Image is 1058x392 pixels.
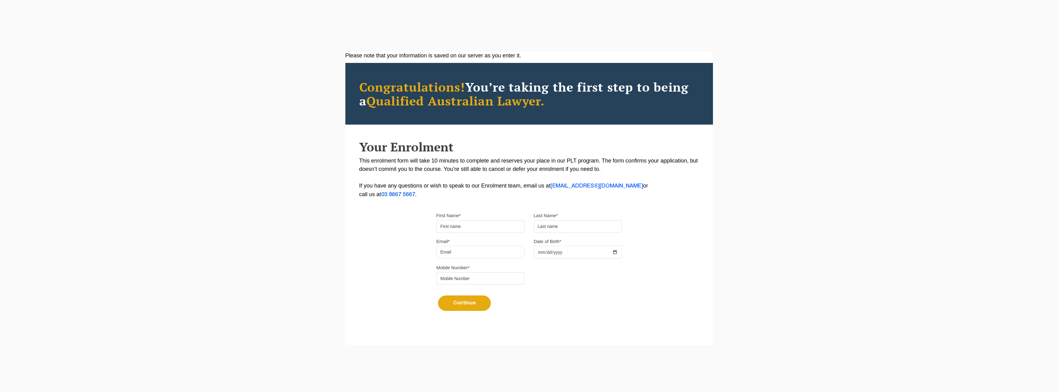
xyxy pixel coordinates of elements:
span: Qualified Australian Lawyer. [366,93,545,109]
label: Last Name* [534,213,558,219]
label: Email* [436,238,450,245]
input: Email [436,246,525,258]
label: Date of Birth* [534,238,561,245]
input: Last name [534,220,622,233]
div: Please note that your information is saved on our server as you enter it. [345,52,713,60]
span: Congratulations! [359,79,465,95]
h2: You’re taking the first step to being a [359,80,699,108]
h2: Your Enrolment [359,140,699,154]
label: First Name* [436,213,461,219]
a: [EMAIL_ADDRESS][DOMAIN_NAME] [550,184,643,188]
p: This enrolment form will take 10 minutes to complete and reserves your place in our PLT program. ... [359,157,699,199]
input: First name [436,220,525,233]
input: Mobile Number [436,272,525,285]
label: Mobile Number* [436,265,470,271]
button: Continue [438,295,491,311]
a: 03 8667 5667 [381,192,415,197]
